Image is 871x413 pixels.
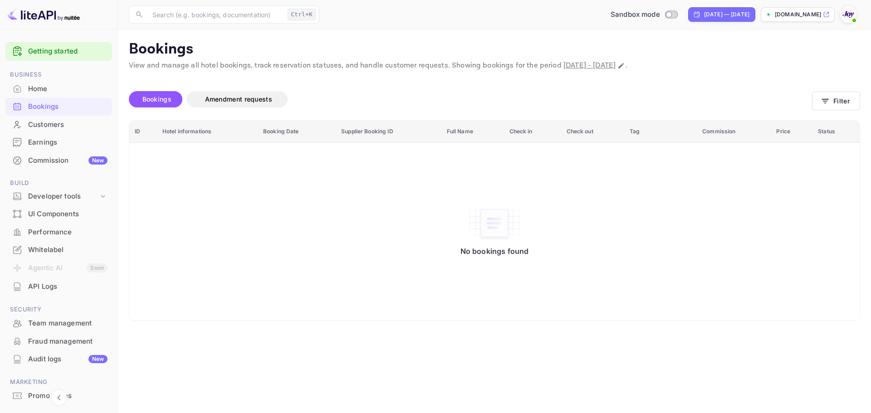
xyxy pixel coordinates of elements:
div: New [88,156,108,165]
div: Fraud management [28,336,108,347]
a: Promo codes [5,387,112,404]
button: Collapse navigation [51,389,67,406]
span: [DATE] - [DATE] [563,61,616,70]
a: Performance [5,224,112,240]
span: Amendment requests [205,95,272,103]
a: Whitelabel [5,241,112,258]
th: Booking Date [258,121,336,143]
th: Check in [504,121,561,143]
input: Search (e.g. bookings, documentation) [147,5,284,24]
a: API Logs [5,278,112,295]
div: Switch to Production mode [607,10,681,20]
div: Bookings [28,102,108,112]
div: API Logs [28,282,108,292]
div: Customers [5,116,112,134]
p: Bookings [129,40,860,58]
div: Whitelabel [5,241,112,259]
div: UI Components [28,209,108,219]
img: With Joy [841,7,856,22]
div: Promo codes [5,387,112,405]
div: Ctrl+K [288,9,316,20]
div: Earnings [28,137,108,148]
a: UI Components [5,205,112,222]
div: Promo codes [28,391,108,401]
div: Developer tools [28,191,98,202]
button: Change date range [617,61,626,70]
span: Sandbox mode [611,10,660,20]
p: View and manage all hotel bookings, track reservation statuses, and handle customer requests. Sho... [129,60,860,71]
a: Fraud management [5,333,112,350]
table: booking table [129,121,860,321]
span: Marketing [5,377,112,387]
th: Check out [561,121,625,143]
a: Getting started [28,46,108,57]
span: Business [5,70,112,80]
div: Home [28,84,108,94]
a: Customers [5,116,112,133]
p: [DOMAIN_NAME] [775,10,821,19]
img: No bookings found [467,204,522,242]
div: Getting started [5,42,112,61]
div: New [88,355,108,363]
img: LiteAPI logo [7,7,80,22]
div: API Logs [5,278,112,296]
div: CommissionNew [5,152,112,170]
th: Tag [624,121,697,143]
th: Hotel informations [157,121,258,143]
span: Bookings [142,95,171,103]
p: No bookings found [460,247,529,256]
a: Home [5,80,112,97]
th: Commission [697,121,771,143]
a: Earnings [5,134,112,151]
div: Team management [28,318,108,329]
div: UI Components [5,205,112,223]
span: Build [5,178,112,188]
a: Audit logsNew [5,350,112,367]
th: ID [129,121,157,143]
a: CommissionNew [5,152,112,169]
th: Status [812,121,860,143]
span: Security [5,305,112,315]
div: Performance [28,227,108,238]
div: Developer tools [5,189,112,204]
div: [DATE] — [DATE] [704,10,749,19]
th: Price [771,121,812,143]
div: Customers [28,120,108,130]
th: Full Name [441,121,504,143]
div: Fraud management [5,333,112,350]
div: Commission [28,155,108,166]
button: Filter [812,92,860,110]
div: Audit logs [28,354,108,364]
div: Performance [5,224,112,241]
div: Team management [5,315,112,332]
a: Bookings [5,98,112,115]
th: Supplier Booking ID [336,121,441,143]
div: Audit logsNew [5,350,112,368]
div: account-settings tabs [129,91,812,107]
div: Bookings [5,98,112,116]
a: Team management [5,315,112,331]
div: Home [5,80,112,98]
div: Whitelabel [28,245,108,255]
